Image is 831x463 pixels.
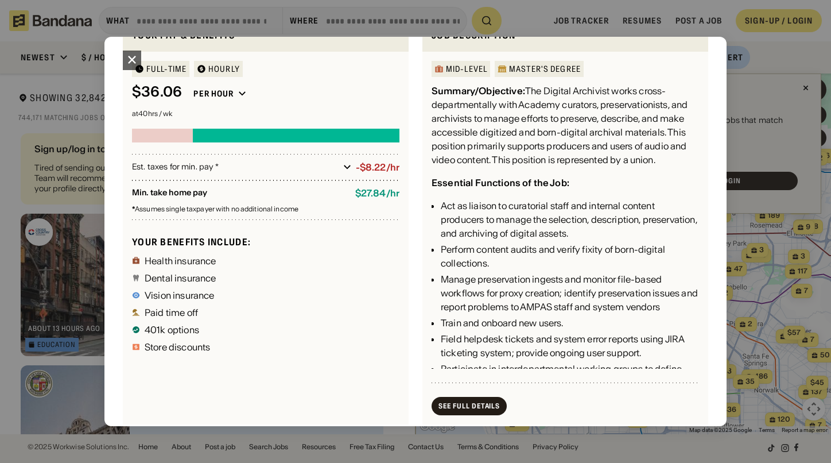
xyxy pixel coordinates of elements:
div: Participate in interdepartmental working groups to define data governance, digital preservation f... [441,362,699,403]
div: HOURLY [208,65,240,73]
div: 401k options [145,325,199,334]
div: Per hour [193,88,234,99]
div: at 40 hrs / wk [132,110,399,117]
div: The Digital Archivist works cross-departmentally with Academy curators, preservationists, and arc... [432,84,699,167]
div: Your benefits include: [132,236,399,248]
div: Dental insurance [145,273,216,283]
div: $ 36.06 [132,84,182,101]
div: Health insurance [145,256,216,265]
div: Act as liaison to curatorial staff and internal content producers to manage the selection, descri... [441,199,699,240]
div: Assumes single taxpayer with no additional income [132,206,399,213]
div: See Full Details [438,403,500,410]
div: $ 27.84 / hr [355,188,399,199]
div: Train and onboard new users. [441,316,699,330]
div: Est. taxes for min. pay * [132,161,339,173]
div: Paid time off [145,308,198,317]
div: Field helpdesk tickets and system error reports using JIRA ticketing system; provide ongoing user... [441,332,699,360]
div: Mid-Level [446,65,487,73]
div: Vision insurance [145,291,215,300]
div: Store discounts [145,342,210,352]
div: Full-time [146,65,187,73]
div: Manage preservation ingests and monitor file-based workflows for proxy creation; identify preserv... [441,272,699,314]
div: Perform content audits and verify fixity of born-digital collections. [441,242,699,270]
div: Min. take home pay [132,188,346,199]
div: Summary/Objective: [432,85,525,97]
div: Essential Functions of the Job: [432,177,569,188]
div: Master's Degree [509,65,581,73]
div: -$8.22/hr [356,162,399,173]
